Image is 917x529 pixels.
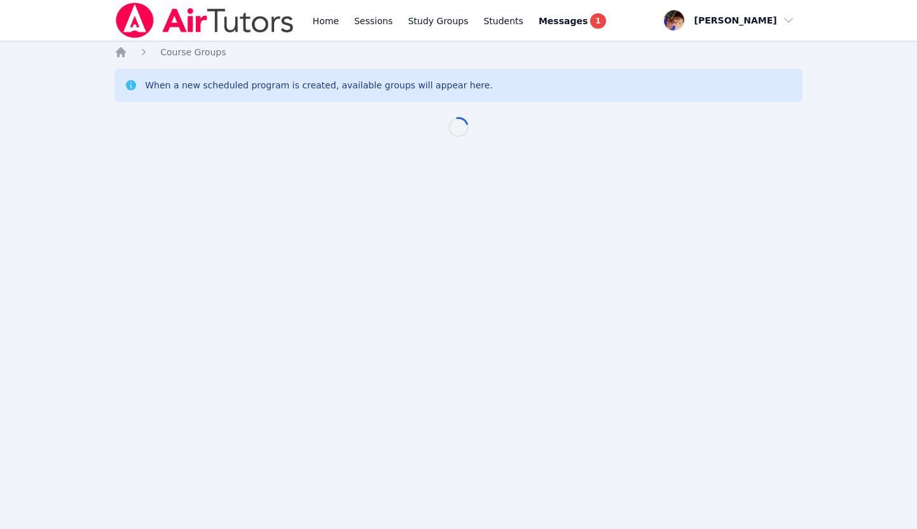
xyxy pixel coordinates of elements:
span: Course Groups [160,47,226,57]
span: 1 [590,13,605,29]
nav: Breadcrumb [114,46,803,58]
span: Messages [539,15,588,27]
div: When a new scheduled program is created, available groups will appear here. [145,79,493,92]
img: Air Tutors [114,3,294,38]
a: Course Groups [160,46,226,58]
